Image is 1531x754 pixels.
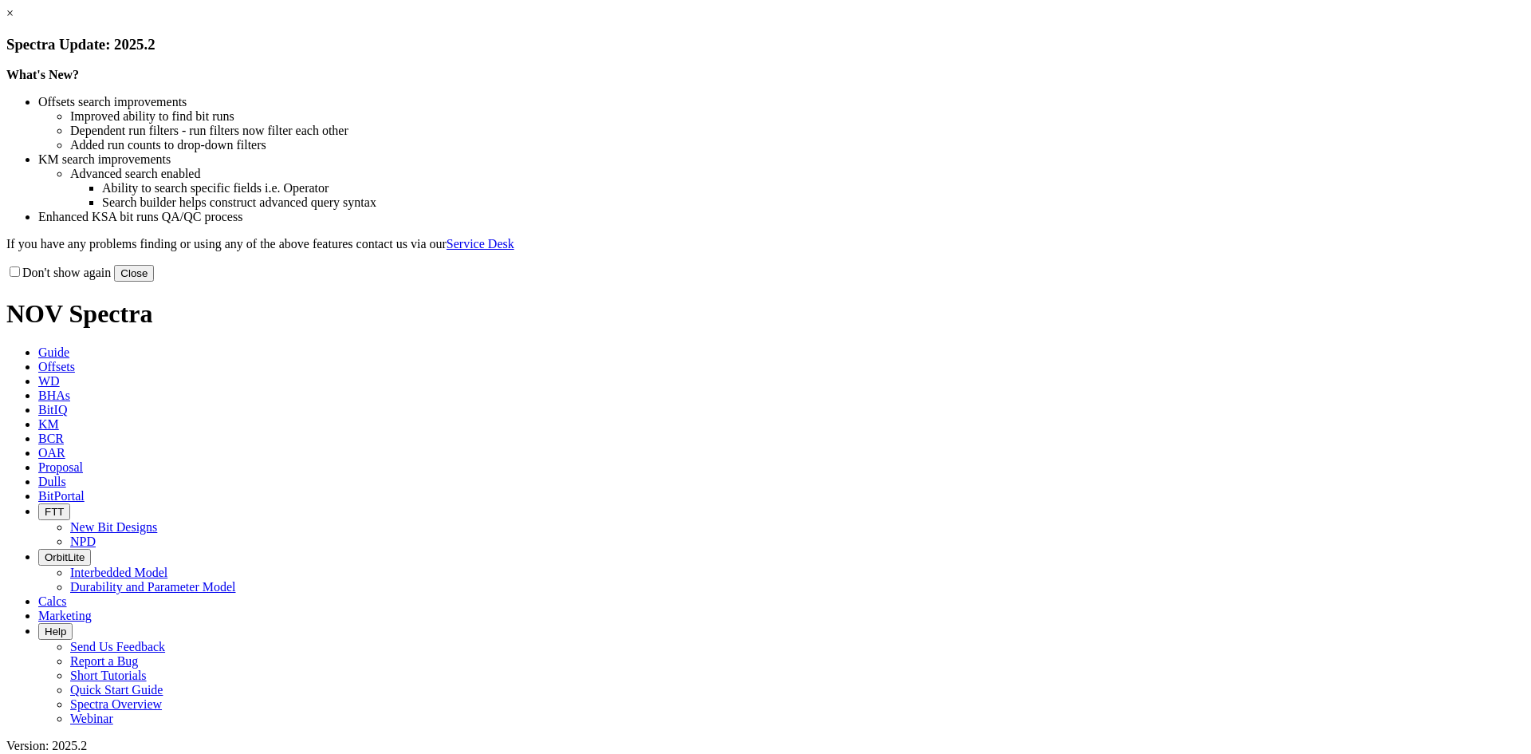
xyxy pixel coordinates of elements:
span: Guide [38,345,69,359]
a: Durability and Parameter Model [70,580,236,594]
a: Quick Start Guide [70,683,163,697]
li: Added run counts to drop-down filters [70,138,1525,152]
a: Report a Bug [70,654,138,668]
li: Advanced search enabled [70,167,1525,181]
div: Version: 2025.2 [6,739,1525,753]
h1: NOV Spectra [6,299,1525,329]
span: BitIQ [38,403,67,416]
a: Webinar [70,712,113,725]
a: Short Tutorials [70,669,147,682]
span: BCR [38,432,64,445]
li: Offsets search improvements [38,95,1525,109]
h3: Spectra Update: 2025.2 [6,36,1525,53]
span: Dulls [38,475,66,488]
li: KM search improvements [38,152,1525,167]
strong: What's New? [6,68,79,81]
li: Dependent run filters - run filters now filter each other [70,124,1525,138]
span: Proposal [38,460,83,474]
a: Service Desk [447,237,514,251]
li: Improved ability to find bit runs [70,109,1525,124]
li: Search builder helps construct advanced query syntax [102,195,1525,210]
button: Close [114,265,154,282]
span: Offsets [38,360,75,373]
span: FTT [45,506,64,518]
a: NPD [70,535,96,548]
a: Send Us Feedback [70,640,165,653]
span: BitPortal [38,489,85,503]
a: New Bit Designs [70,520,157,534]
input: Don't show again [10,266,20,277]
a: Interbedded Model [70,566,167,579]
a: × [6,6,14,20]
a: Spectra Overview [70,697,162,711]
li: Ability to search specific fields i.e. Operator [102,181,1525,195]
span: OrbitLite [45,551,85,563]
li: Enhanced KSA bit runs QA/QC process [38,210,1525,224]
p: If you have any problems finding or using any of the above features contact us via our [6,237,1525,251]
span: WD [38,374,60,388]
span: KM [38,417,59,431]
label: Don't show again [6,266,111,279]
span: Calcs [38,594,67,608]
span: OAR [38,446,65,460]
span: Marketing [38,609,92,622]
span: Help [45,626,66,638]
span: BHAs [38,389,70,402]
